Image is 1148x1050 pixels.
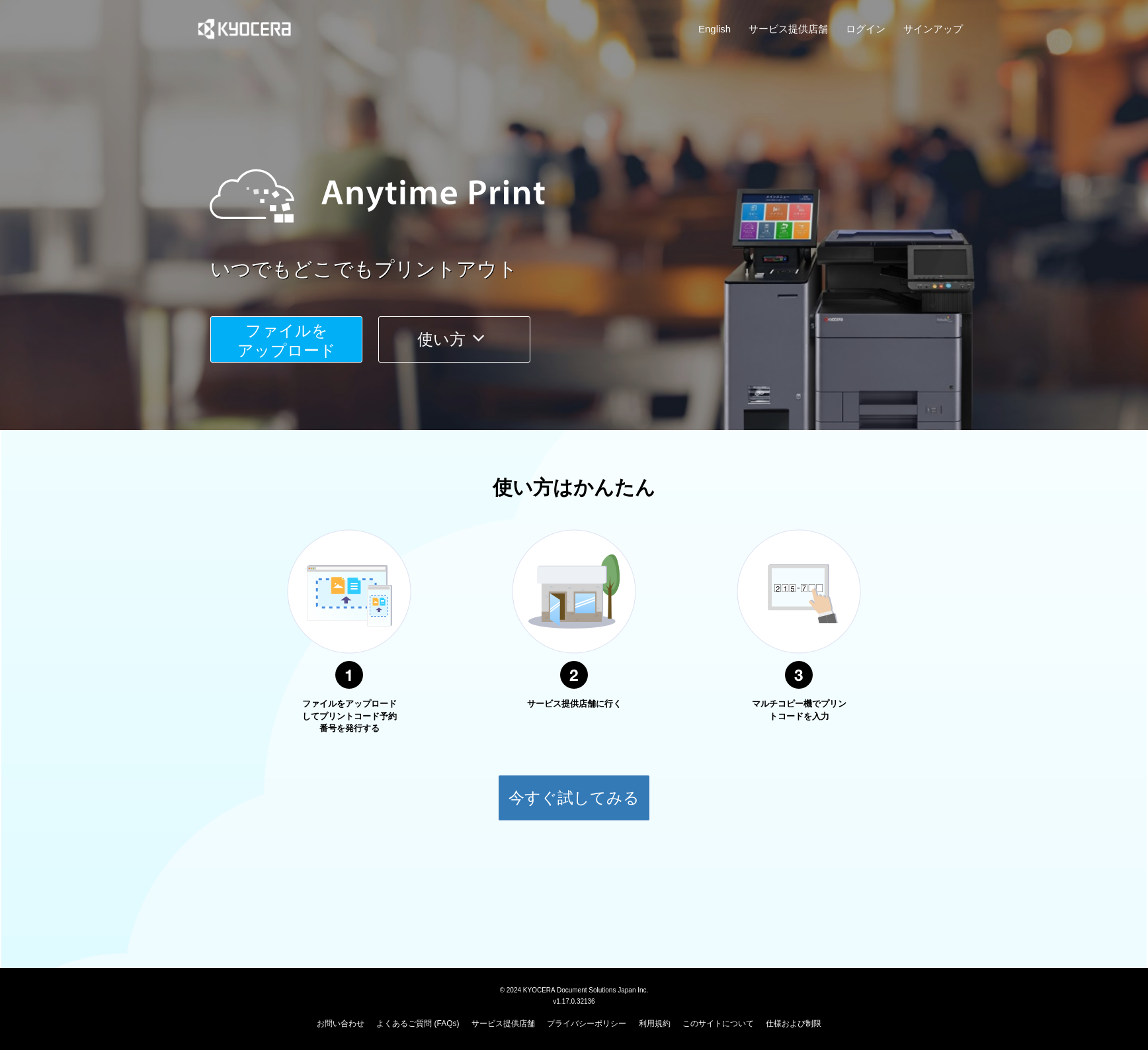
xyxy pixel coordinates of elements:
[471,1019,535,1028] a: サービス提供店舗
[553,997,594,1005] span: v1.17.0.32136
[378,316,530,363] button: 使い方
[682,1019,754,1028] a: このサイトについて
[300,698,399,735] p: ファイルをアップロードしてプリントコード予約番号を発行する
[498,775,650,821] button: 今すぐ試してみる
[547,1019,626,1028] a: プライバシーポリシー
[237,322,336,359] span: ファイルを ​​アップロード
[210,316,362,363] button: ファイルを​​アップロード
[749,22,828,36] a: サービス提供店舗
[376,1019,459,1028] a: よくあるご質問 (FAQs)
[317,1019,364,1028] a: お問い合わせ
[766,1019,821,1028] a: 仕様および制限
[698,22,731,36] a: English
[846,22,885,36] a: ログイン
[903,22,963,36] a: サインアップ
[749,698,848,722] p: マルチコピー機でプリントコードを入力
[210,255,971,284] a: いつでもどこでもプリントアウト
[524,698,624,711] p: サービス提供店舗に行く
[500,985,649,994] span: © 2024 KYOCERA Document Solutions Japan Inc.
[639,1019,671,1028] a: 利用規約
